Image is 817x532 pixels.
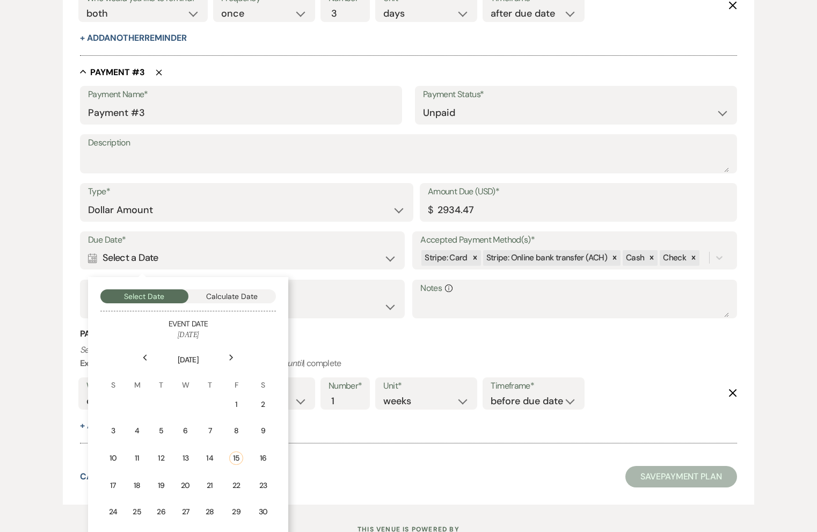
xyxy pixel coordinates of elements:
[80,472,115,481] button: Cancel
[133,453,142,464] div: 11
[222,367,250,391] th: F
[258,399,268,410] div: 2
[491,378,577,394] label: Timeframe*
[157,480,166,491] div: 19
[181,425,191,436] div: 6
[108,425,118,436] div: 3
[88,247,397,268] div: Select a Date
[198,367,221,391] th: T
[100,319,276,330] h5: Event Date
[428,203,433,217] div: $
[88,135,729,151] label: Description
[663,252,686,263] span: Check
[229,506,243,518] div: 29
[108,506,118,518] div: 24
[205,453,214,464] div: 14
[383,378,469,394] label: Unit*
[157,453,166,464] div: 12
[625,466,737,487] button: SavePayment Plan
[150,367,173,391] th: T
[80,358,113,369] b: Example
[80,421,186,430] button: + AddAnotherReminder
[80,328,737,340] h3: Payment Reminder
[88,87,394,103] label: Payment Name*
[88,232,397,248] label: Due Date*
[258,425,268,436] div: 9
[174,367,198,391] th: W
[420,232,729,248] label: Accepted Payment Method(s)*
[188,289,276,303] button: Calculate Date
[80,34,186,42] button: + AddAnotherReminder
[133,506,142,518] div: 25
[157,506,166,518] div: 26
[80,344,176,355] i: Set reminders for this task.
[229,451,243,465] div: 15
[428,184,729,200] label: Amount Due (USD)*
[80,343,737,370] p: : weekly | | 2 | months | before event date | | complete
[205,480,214,491] div: 21
[133,425,142,436] div: 4
[420,281,729,296] label: Notes
[101,367,125,391] th: S
[157,425,166,436] div: 5
[101,341,275,366] th: [DATE]
[181,480,191,491] div: 20
[258,506,268,518] div: 30
[90,67,145,78] h5: Payment # 3
[108,480,118,491] div: 17
[88,184,405,200] label: Type*
[205,506,214,518] div: 28
[100,289,188,303] button: Select Date
[181,453,191,464] div: 13
[181,506,191,518] div: 27
[229,399,243,410] div: 1
[486,252,607,263] span: Stripe: Online bank transfer (ACH)
[425,252,467,263] span: Stripe: Card
[229,425,243,436] div: 8
[423,87,729,103] label: Payment Status*
[133,480,142,491] div: 18
[108,453,118,464] div: 10
[626,252,644,263] span: Cash
[126,367,149,391] th: M
[287,358,303,369] i: until
[258,453,268,464] div: 16
[251,367,275,391] th: S
[100,330,276,340] h6: [DATE]
[229,480,243,491] div: 22
[258,480,268,491] div: 23
[205,425,214,436] div: 7
[80,67,145,77] button: Payment #3
[86,378,200,394] label: Who would you like to remind?*
[329,378,362,394] label: Number*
